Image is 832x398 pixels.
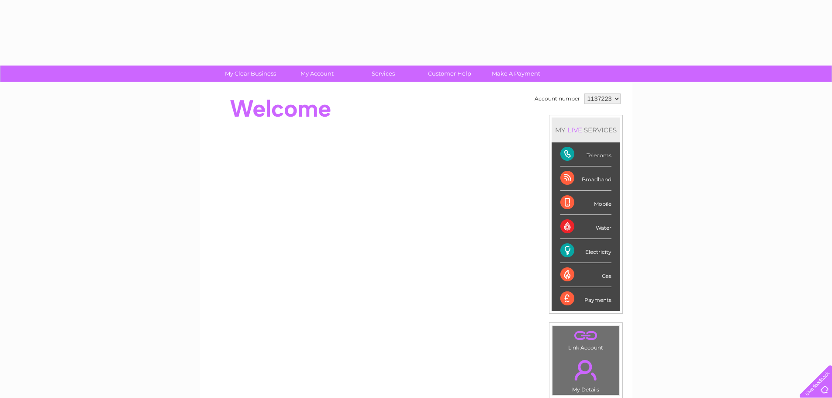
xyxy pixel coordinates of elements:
td: Account number [532,91,582,106]
a: My Clear Business [214,66,287,82]
div: Gas [560,263,611,287]
a: Make A Payment [480,66,552,82]
div: Telecoms [560,142,611,166]
td: My Details [552,353,620,395]
div: MY SERVICES [552,118,620,142]
td: Link Account [552,325,620,353]
div: Broadband [560,166,611,190]
div: Mobile [560,191,611,215]
a: My Account [281,66,353,82]
a: . [555,328,617,343]
a: . [555,355,617,385]
div: LIVE [566,126,584,134]
div: Electricity [560,239,611,263]
a: Services [347,66,419,82]
a: Customer Help [414,66,486,82]
div: Water [560,215,611,239]
div: Payments [560,287,611,311]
